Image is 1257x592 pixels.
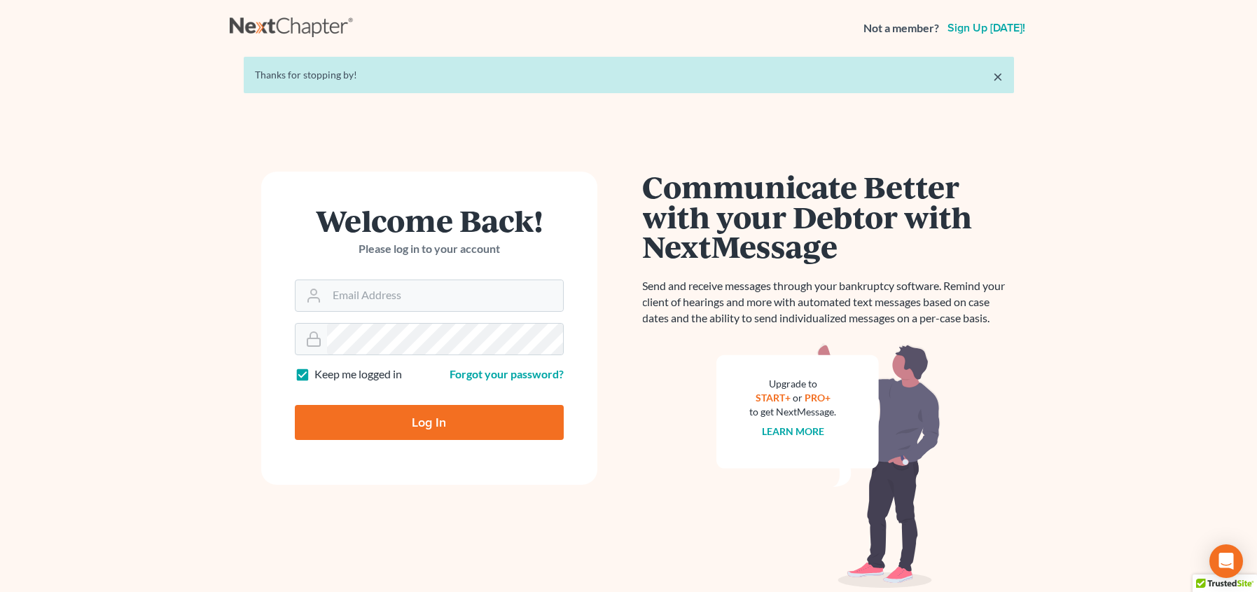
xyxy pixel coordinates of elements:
p: Please log in to your account [295,241,564,257]
input: Email Address [327,280,563,311]
h1: Communicate Better with your Debtor with NextMessage [643,172,1014,261]
p: Send and receive messages through your bankruptcy software. Remind your client of hearings and mo... [643,278,1014,326]
h1: Welcome Back! [295,205,564,235]
a: START+ [756,392,791,404]
input: Log In [295,405,564,440]
a: × [993,68,1003,85]
img: nextmessage_bg-59042aed3d76b12b5cd301f8e5b87938c9018125f34e5fa2b7a6b67550977c72.svg [716,343,940,588]
a: Forgot your password? [450,367,564,380]
a: Sign up [DATE]! [945,22,1028,34]
div: to get NextMessage. [750,405,837,419]
a: Learn more [762,425,824,437]
div: Upgrade to [750,377,837,391]
div: Thanks for stopping by! [255,68,1003,82]
div: Open Intercom Messenger [1209,544,1243,578]
label: Keep me logged in [314,366,402,383]
a: PRO+ [805,392,831,404]
span: or [793,392,803,404]
strong: Not a member? [863,20,939,36]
